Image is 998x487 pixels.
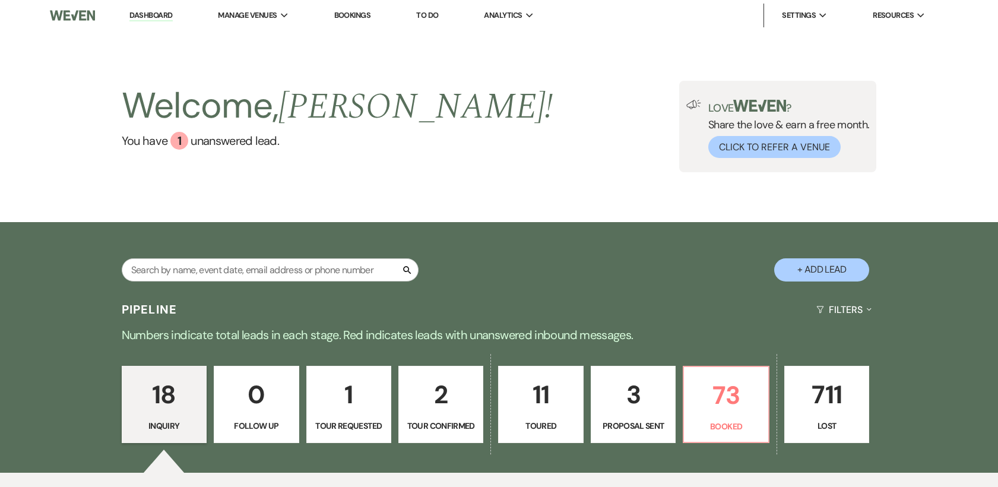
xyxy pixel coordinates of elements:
a: Bookings [334,10,371,20]
img: Weven Logo [50,3,95,28]
p: Proposal Sent [598,419,668,432]
a: 2Tour Confirmed [398,366,483,443]
p: 0 [221,375,291,415]
span: Analytics [484,10,522,21]
p: Tour Requested [314,419,384,432]
img: loud-speaker-illustration.svg [686,100,701,109]
span: Manage Venues [218,10,277,21]
p: 711 [792,375,861,415]
p: Tour Confirmed [406,419,476,432]
p: 2 [406,375,476,415]
p: Love ? [708,100,870,113]
p: 11 [506,375,575,415]
button: + Add Lead [774,258,869,282]
a: To Do [416,10,438,20]
p: Inquiry [129,419,199,432]
button: Click to Refer a Venue [708,136,841,158]
div: 1 [170,132,188,150]
p: 18 [129,375,199,415]
img: weven-logo-green.svg [733,100,786,112]
a: 3Proposal Sent [591,366,676,443]
p: 3 [598,375,668,415]
div: Share the love & earn a free month. [701,100,870,158]
input: Search by name, event date, email address or phone number [122,258,419,282]
p: Booked [691,420,761,433]
a: Dashboard [129,10,172,21]
span: Settings [782,10,816,21]
a: 0Follow Up [214,366,299,443]
p: 1 [314,375,384,415]
a: 711Lost [784,366,869,443]
p: Numbers indicate total leads in each stage. Red indicates leads with unanswered inbound messages. [72,325,927,344]
p: Toured [506,419,575,432]
p: Follow Up [221,419,291,432]
button: Filters [812,294,876,325]
h3: Pipeline [122,301,178,318]
a: 1Tour Requested [306,366,391,443]
span: [PERSON_NAME] ! [278,80,553,134]
a: 11Toured [498,366,583,443]
a: 18Inquiry [122,366,207,443]
a: 73Booked [683,366,769,443]
span: Resources [873,10,914,21]
a: You have 1 unanswered lead. [122,132,553,150]
p: 73 [691,375,761,415]
h2: Welcome, [122,81,553,132]
p: Lost [792,419,861,432]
